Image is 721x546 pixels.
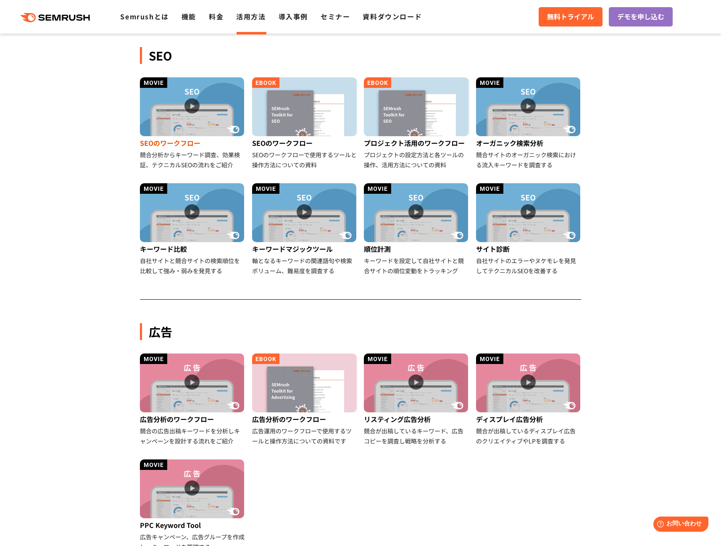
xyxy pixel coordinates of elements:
div: キーワードを設定して自社サイトと競合サイトの順位変動をトラッキング [364,256,469,276]
a: ディスプレイ広告分析 競合が出稿しているディスプレイ広告のクリエイティブやLPを調査する [476,353,582,446]
div: 軸となるキーワードの関連語句や検索ボリューム、難易度を調査する [252,256,358,276]
a: 広告分析のワークフロー 競合の広告出稿キーワードを分析しキャンペーンを設計する流れをご紹介 [140,353,245,446]
a: 導入事例 [279,11,308,21]
span: 無料トライアル [547,11,594,22]
a: Semrushとは [120,11,168,21]
div: SEOのワークフロー [140,136,245,150]
div: オーガニック検索分析 [476,136,582,150]
a: オーガニック検索分析 競合サイトのオーガニック検索における流入キーワードを調査する [476,77,582,170]
div: サイト診断 [476,242,582,256]
div: プロジェクトの設定方法と各ツールの操作、活用方法についての資料 [364,150,469,170]
iframe: Help widget launcher [646,513,712,537]
a: 順位計測 キーワードを設定して自社サイトと競合サイトの順位変動をトラッキング [364,183,469,276]
div: 競合の広告出稿キーワードを分析しキャンペーンを設計する流れをご紹介 [140,426,245,446]
div: 順位計測 [364,242,469,256]
div: リスティング広告分析 [364,412,469,426]
a: 料金 [209,11,224,21]
div: 競合分析からキーワード調査、効果検証、テクニカルSEOの流れをご紹介 [140,150,245,170]
a: デモを申し込む [609,7,673,26]
a: キーワード比較 自社サイトと競合サイトの検索順位を比較して強み・弱みを発見する [140,183,245,276]
div: SEOのワークフロー [252,136,358,150]
a: 活用方法 [236,11,266,21]
a: 資料ダウンロード [363,11,422,21]
div: 競合が出稿しているディスプレイ広告のクリエイティブやLPを調査する [476,426,582,446]
div: SEOのワークフローで使用するツールと操作方法についての資料 [252,150,358,170]
a: 広告分析のワークフロー 広告運用のワークフローで使用するツールと操作方法についての資料です [252,353,358,446]
div: 広告運用のワークフローで使用するツールと操作方法についての資料です [252,426,358,446]
div: ディスプレイ広告分析 [476,412,582,426]
div: 広告 [140,323,581,340]
div: 競合サイトのオーガニック検索における流入キーワードを調査する [476,150,582,170]
span: デモを申し込む [617,11,664,22]
a: セミナー [321,11,350,21]
a: 機能 [182,11,196,21]
div: 広告分析のワークフロー [140,412,245,426]
div: キーワードマジックツール [252,242,358,256]
a: プロジェクト活用のワークフロー プロジェクトの設定方法と各ツールの操作、活用方法についての資料 [364,77,469,170]
a: SEOのワークフロー SEOのワークフローで使用するツールと操作方法についての資料 [252,77,358,170]
a: サイト診断 自社サイトのエラーやヌケモレを発見してテクニカルSEOを改善する [476,183,582,276]
div: PPC Keyword Tool [140,518,245,532]
a: リスティング広告分析 競合が出稿しているキーワード、広告コピーを調査し戦略を分析する [364,353,469,446]
div: 自社サイトと競合サイトの検索順位を比較して強み・弱みを発見する [140,256,245,276]
a: キーワードマジックツール 軸となるキーワードの関連語句や検索ボリューム、難易度を調査する [252,183,358,276]
a: 無料トライアル [539,7,603,26]
div: キーワード比較 [140,242,245,256]
a: SEOのワークフロー 競合分析からキーワード調査、効果検証、テクニカルSEOの流れをご紹介 [140,77,245,170]
div: 競合が出稿しているキーワード、広告コピーを調査し戦略を分析する [364,426,469,446]
div: SEO [140,47,581,64]
div: プロジェクト活用のワークフロー [364,136,469,150]
div: 自社サイトのエラーやヌケモレを発見してテクニカルSEOを改善する [476,256,582,276]
div: 広告分析のワークフロー [252,412,358,426]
